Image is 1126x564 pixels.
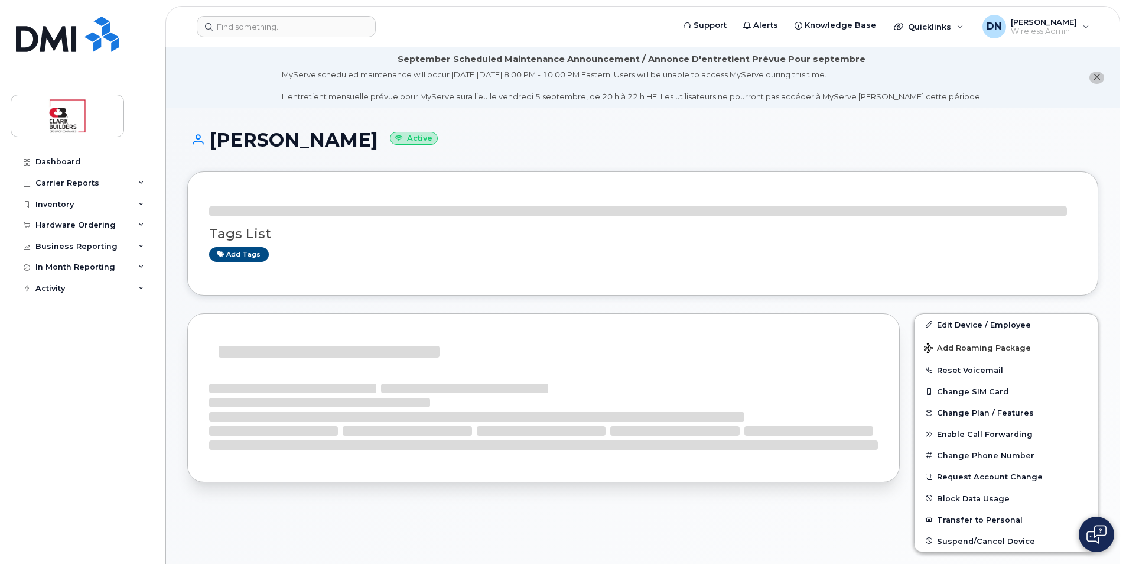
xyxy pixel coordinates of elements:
button: Request Account Change [915,466,1098,487]
div: September Scheduled Maintenance Announcement / Annonce D'entretient Prévue Pour septembre [398,53,865,66]
a: Edit Device / Employee [915,314,1098,335]
button: Block Data Usage [915,488,1098,509]
small: Active [390,132,438,145]
button: Reset Voicemail [915,359,1098,381]
span: Enable Call Forwarding [937,430,1033,439]
button: close notification [1089,72,1104,84]
button: Transfer to Personal [915,509,1098,530]
img: Open chat [1086,525,1107,544]
button: Change Plan / Features [915,402,1098,423]
button: Change SIM Card [915,381,1098,402]
span: Suspend/Cancel Device [937,536,1035,545]
span: Change Plan / Features [937,409,1034,417]
button: Suspend/Cancel Device [915,530,1098,552]
a: Add tags [209,247,269,262]
span: Add Roaming Package [924,343,1031,355]
div: MyServe scheduled maintenance will occur [DATE][DATE] 8:00 PM - 10:00 PM Eastern. Users will be u... [282,69,982,102]
h3: Tags List [209,226,1076,241]
button: Add Roaming Package [915,335,1098,359]
h1: [PERSON_NAME] [187,129,1098,150]
button: Change Phone Number [915,445,1098,466]
button: Enable Call Forwarding [915,423,1098,445]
